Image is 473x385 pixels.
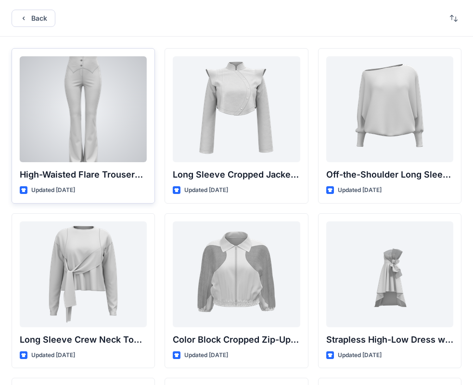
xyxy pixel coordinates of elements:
[338,185,382,195] p: Updated [DATE]
[173,221,300,327] a: Color Block Cropped Zip-Up Jacket with Sheer Sleeves
[12,10,55,27] button: Back
[31,350,75,360] p: Updated [DATE]
[184,185,228,195] p: Updated [DATE]
[20,168,147,181] p: High-Waisted Flare Trousers with Button Detail
[20,221,147,327] a: Long Sleeve Crew Neck Top with Asymmetrical Tie Detail
[338,350,382,360] p: Updated [DATE]
[173,56,300,162] a: Long Sleeve Cropped Jacket with Mandarin Collar and Shoulder Detail
[20,56,147,162] a: High-Waisted Flare Trousers with Button Detail
[326,168,453,181] p: Off-the-Shoulder Long Sleeve Top
[173,333,300,346] p: Color Block Cropped Zip-Up Jacket with Sheer Sleeves
[184,350,228,360] p: Updated [DATE]
[326,56,453,162] a: Off-the-Shoulder Long Sleeve Top
[31,185,75,195] p: Updated [DATE]
[173,168,300,181] p: Long Sleeve Cropped Jacket with Mandarin Collar and Shoulder Detail
[20,333,147,346] p: Long Sleeve Crew Neck Top with Asymmetrical Tie Detail
[326,333,453,346] p: Strapless High-Low Dress with Side Bow Detail
[326,221,453,327] a: Strapless High-Low Dress with Side Bow Detail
